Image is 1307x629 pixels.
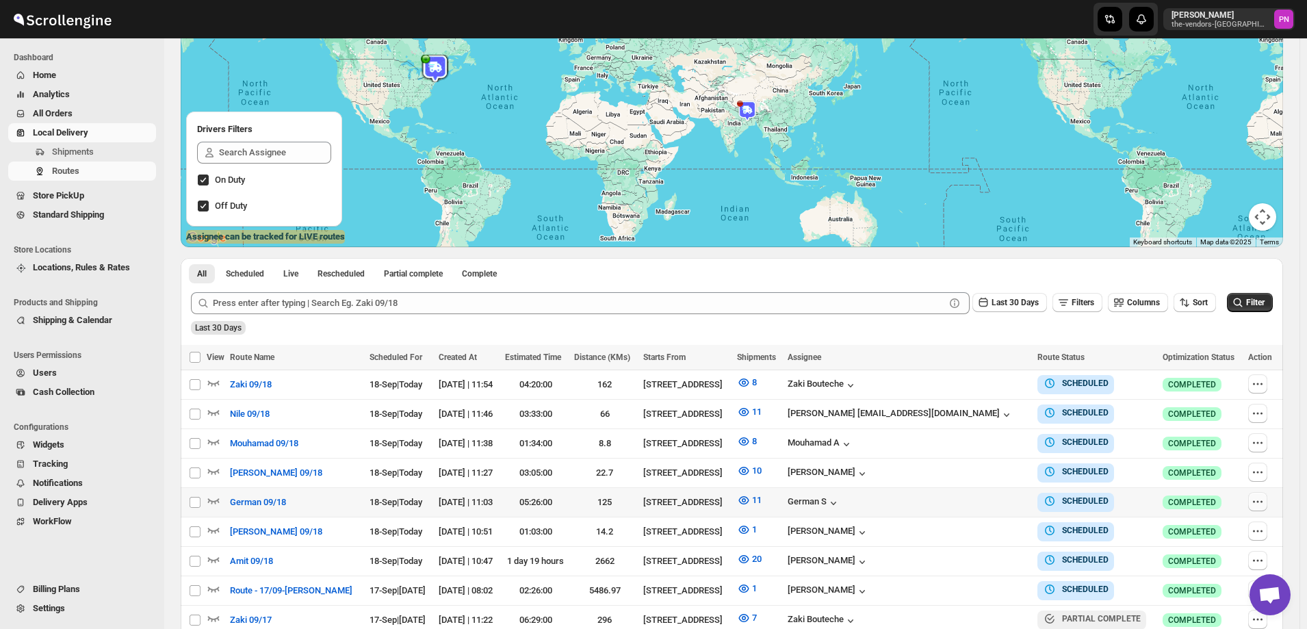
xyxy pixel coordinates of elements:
[33,516,72,526] span: WorkFlow
[992,298,1039,307] span: Last 30 Days
[33,108,73,118] span: All Orders
[788,437,853,451] div: Mouhamad A
[788,467,869,480] div: [PERSON_NAME]
[283,268,298,279] span: Live
[33,603,65,613] span: Settings
[439,352,477,362] span: Created At
[729,431,765,452] button: 8
[752,524,757,535] span: 1
[1062,614,1141,624] b: PARTIAL COMPLETE
[574,525,635,539] div: 14.2
[189,264,215,283] button: All routes
[222,580,361,602] button: Route - 17/09-[PERSON_NAME]
[1062,526,1109,535] b: SCHEDULED
[370,409,422,419] span: 18-Sep | Today
[8,104,156,123] button: All Orders
[33,70,56,80] span: Home
[505,407,567,421] div: 03:33:00
[222,462,331,484] button: [PERSON_NAME] 09/18
[33,262,130,272] span: Locations, Rules & Rates
[14,422,157,433] span: Configurations
[788,614,857,628] button: Zaki Bouteche
[33,89,70,99] span: Analytics
[1168,585,1216,596] span: COMPLETED
[318,268,365,279] span: Rescheduled
[1168,497,1216,508] span: COMPLETED
[643,554,729,568] div: [STREET_ADDRESS]
[505,437,567,450] div: 01:34:00
[505,352,561,362] span: Estimated Time
[230,466,322,480] span: [PERSON_NAME] 09/18
[1168,615,1216,626] span: COMPLETED
[1043,406,1109,420] button: SCHEDULED
[788,378,857,392] button: Zaki Bouteche
[643,525,729,539] div: [STREET_ADDRESS]
[505,525,567,539] div: 01:03:00
[574,352,630,362] span: Distance (KMs)
[574,584,635,598] div: 5486.97
[230,613,272,627] span: Zaki 09/17
[505,584,567,598] div: 02:26:00
[8,580,156,599] button: Billing Plans
[1062,585,1109,594] b: SCHEDULED
[462,268,497,279] span: Complete
[1168,379,1216,390] span: COMPLETED
[788,352,821,362] span: Assignee
[752,436,757,446] span: 8
[11,2,114,36] img: ScrollEngine
[1062,555,1109,565] b: SCHEDULED
[8,363,156,383] button: Users
[1043,465,1109,478] button: SCHEDULED
[219,142,331,164] input: Search Assignee
[439,496,497,509] div: [DATE] | 11:03
[226,268,264,279] span: Scheduled
[8,85,156,104] button: Analytics
[1043,494,1109,508] button: SCHEDULED
[1062,378,1109,388] b: SCHEDULED
[1062,496,1109,506] b: SCHEDULED
[184,229,229,247] img: Google
[370,438,422,448] span: 18-Sep | Today
[729,460,770,482] button: 10
[222,403,278,425] button: Nile 09/18
[8,493,156,512] button: Delivery Apps
[8,599,156,618] button: Settings
[729,489,770,511] button: 11
[643,378,729,391] div: [STREET_ADDRESS]
[195,323,242,333] span: Last 30 Days
[33,190,84,201] span: Store PickUp
[1168,409,1216,420] span: COMPLETED
[1250,574,1291,615] div: Open chat
[752,407,762,417] span: 11
[1172,10,1269,21] p: [PERSON_NAME]
[1108,293,1168,312] button: Columns
[33,459,68,469] span: Tracking
[1043,612,1141,626] button: PARTIAL COMPLETE
[8,474,156,493] button: Notifications
[505,554,567,568] div: 1 day 19 hours
[788,408,1013,422] button: [PERSON_NAME] [EMAIL_ADDRESS][DOMAIN_NAME]
[574,554,635,568] div: 2662
[184,229,229,247] a: Open this area in Google Maps (opens a new window)
[729,548,770,570] button: 20
[370,467,422,478] span: 18-Sep | Today
[230,554,273,568] span: Amit 09/18
[1193,298,1208,307] span: Sort
[643,466,729,480] div: [STREET_ADDRESS]
[643,437,729,450] div: [STREET_ADDRESS]
[729,401,770,423] button: 11
[33,368,57,378] span: Users
[752,465,762,476] span: 10
[1072,298,1094,307] span: Filters
[33,439,64,450] span: Widgets
[215,201,247,211] span: Off Duty
[574,407,635,421] div: 66
[1227,293,1273,312] button: Filter
[752,583,757,593] span: 1
[1043,524,1109,537] button: SCHEDULED
[1279,15,1289,24] text: PN
[33,497,88,507] span: Delivery Apps
[788,496,840,510] div: German S
[1274,10,1293,29] span: Pramod Nair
